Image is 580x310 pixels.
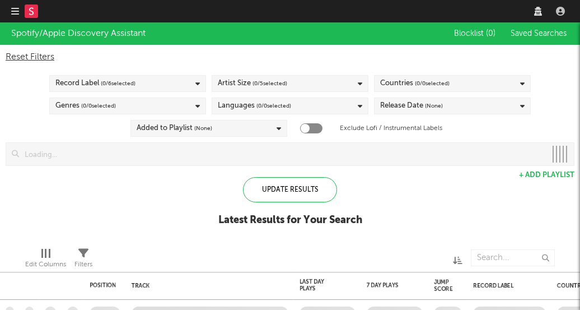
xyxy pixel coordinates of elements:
div: Countries [380,77,450,90]
span: (None) [194,122,212,135]
span: ( 0 / 0 selected) [256,99,291,113]
span: (None) [425,99,443,113]
div: Last Day Plays [300,279,339,292]
div: Reset Filters [6,50,574,64]
span: ( 0 / 0 selected) [415,77,450,90]
input: Loading... [19,143,546,165]
div: Record Label [473,283,540,289]
div: Record Label [55,77,135,90]
span: ( 0 ) [486,30,495,38]
div: Languages [218,99,291,113]
div: Edit Columns [25,244,66,276]
div: Added to Playlist [137,122,212,135]
label: Exclude Lofi / Instrumental Labels [340,122,442,135]
div: Artist Size [218,77,287,90]
span: ( 0 / 5 selected) [252,77,287,90]
div: Update Results [243,177,337,202]
span: Saved Searches [511,30,569,38]
span: Blocklist [454,30,495,38]
span: ( 0 / 0 selected) [81,99,116,113]
input: Search... [471,249,555,266]
button: Saved Searches [507,29,569,38]
div: Jump Score [434,279,453,293]
button: + Add Playlist [519,172,574,179]
div: Latest Results for Your Search [218,214,362,227]
div: Edit Columns [25,258,66,271]
div: 7 Day Plays [367,282,406,289]
div: Filters [74,244,92,276]
div: Spotify/Apple Discovery Assistant [11,27,146,40]
div: Release Date [380,99,443,113]
div: Genres [55,99,116,113]
div: Position [90,282,116,289]
span: ( 0 / 6 selected) [101,77,135,90]
div: Track [132,283,283,289]
div: Filters [74,258,92,271]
